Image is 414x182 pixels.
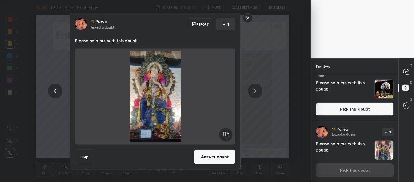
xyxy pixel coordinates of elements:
[332,128,335,131] img: no-rating-badge.077c3623.svg
[389,130,391,134] p: 1
[82,51,228,142] img: 17571347078MHV9A.JPEG
[410,63,412,68] p: T
[227,21,229,27] p: 1
[194,149,235,164] button: Answer doubt
[410,80,412,85] p: D
[311,75,399,182] div: grid
[336,127,348,132] p: Purva
[95,19,107,24] p: Purva
[91,20,94,23] img: no-rating-badge.077c3623.svg
[375,141,393,160] img: 17571347078MHV9A.JPEG
[332,132,355,137] p: Asked a doubt
[91,24,114,29] p: Asked a doubt
[316,140,372,160] h4: Please help me with this doubt
[188,18,212,30] div: Report
[75,18,87,30] img: 93674a53cbd54b25ad4945d795c22713.jpg
[375,80,393,98] img: 1757135029M0OBAS.jpg
[410,97,412,102] p: G
[316,126,328,138] img: 93674a53cbd54b25ad4945d795c22713.jpg
[75,37,235,43] p: Please help me with this doubt
[311,59,335,75] p: Doubts
[316,79,372,99] h4: Please help me with this doubt
[75,149,94,164] button: Skip
[316,102,394,116] button: Pick this doubt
